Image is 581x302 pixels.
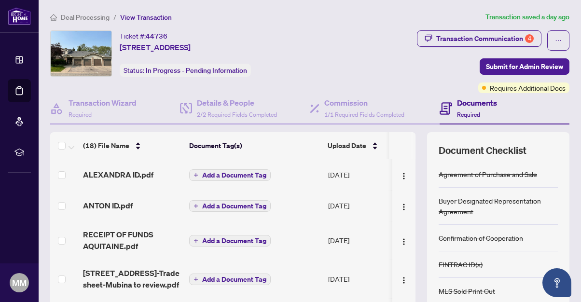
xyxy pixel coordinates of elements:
[189,169,271,181] button: Add a Document Tag
[189,274,271,285] button: Add a Document Tag
[12,276,27,289] span: MM
[50,14,57,21] span: home
[202,172,266,178] span: Add a Document Tag
[51,31,111,76] img: IMG-W12200561_1.jpg
[480,58,569,75] button: Submit for Admin Review
[324,132,389,159] th: Upload Date
[324,159,390,190] td: [DATE]
[194,238,198,243] span: plus
[69,97,137,109] h4: Transaction Wizard
[396,167,412,182] button: Logo
[61,13,110,22] span: Deal Processing
[439,259,483,270] div: FINTRAC ID(s)
[324,221,390,260] td: [DATE]
[525,34,534,43] div: 4
[194,277,198,282] span: plus
[486,59,563,74] span: Submit for Admin Review
[328,140,366,151] span: Upload Date
[400,238,408,246] img: Logo
[439,144,526,157] span: Document Checklist
[197,97,277,109] h4: Details & People
[439,195,558,217] div: Buyer Designated Representation Agreement
[417,30,541,47] button: Transaction Communication4
[202,276,266,283] span: Add a Document Tag
[202,203,266,209] span: Add a Document Tag
[83,140,129,151] span: (18) File Name
[120,41,191,53] span: [STREET_ADDRESS]
[439,169,537,179] div: Agreement of Purchase and Sale
[436,31,534,46] div: Transaction Communication
[83,169,153,180] span: ALEXANDRA ID.pdf
[485,12,569,23] article: Transaction saved a day ago
[113,12,116,23] li: /
[400,172,408,180] img: Logo
[83,267,181,290] span: [STREET_ADDRESS]-Trade sheet-Mubina to review.pdf
[120,64,251,77] div: Status:
[8,7,31,25] img: logo
[457,111,480,118] span: Required
[197,111,277,118] span: 2/2 Required Fields Completed
[439,286,495,296] div: MLS Sold Print Out
[189,235,271,247] button: Add a Document Tag
[396,271,412,287] button: Logo
[120,30,167,41] div: Ticket #:
[194,173,198,178] span: plus
[185,132,324,159] th: Document Tag(s)
[120,13,172,22] span: View Transaction
[83,229,181,252] span: RECEIPT OF FUNDS AQUITAINE.pdf
[396,233,412,248] button: Logo
[189,200,271,212] button: Add a Document Tag
[324,260,390,298] td: [DATE]
[555,37,562,44] span: ellipsis
[400,276,408,284] img: Logo
[324,111,404,118] span: 1/1 Required Fields Completed
[69,111,92,118] span: Required
[542,268,571,297] button: Open asap
[83,200,133,211] span: ANTON ID.pdf
[194,204,198,208] span: plus
[202,237,266,244] span: Add a Document Tag
[439,233,523,243] div: Confirmation of Cooperation
[189,234,271,247] button: Add a Document Tag
[324,97,404,109] h4: Commission
[324,190,390,221] td: [DATE]
[146,66,247,75] span: In Progress - Pending Information
[79,132,185,159] th: (18) File Name
[400,203,408,211] img: Logo
[396,198,412,213] button: Logo
[146,32,167,41] span: 44736
[490,82,566,93] span: Requires Additional Docs
[189,273,271,286] button: Add a Document Tag
[457,97,497,109] h4: Documents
